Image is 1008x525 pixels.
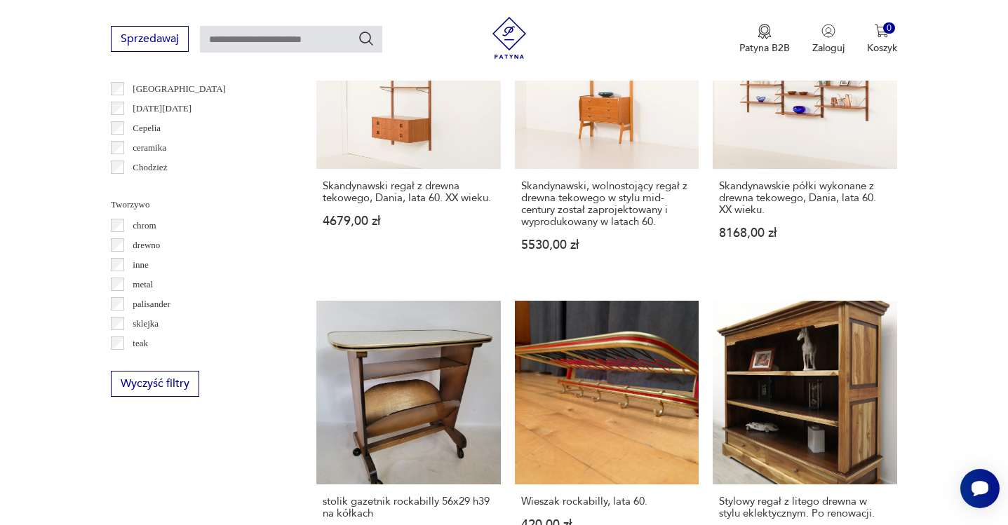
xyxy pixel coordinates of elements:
[488,17,530,59] img: Patyna - sklep z meblami i dekoracjami vintage
[867,41,897,55] p: Koszyk
[960,469,1000,508] iframe: Smartsupp widget button
[719,180,891,216] h3: Skandynawskie półki wykonane z drewna tekowego, Dania, lata 60. XX wieku.
[358,30,375,47] button: Szukaj
[521,180,693,228] h3: Skandynawski, wolnostojący regał z drewna tekowego w stylu mid-century został zaprojektowany i wy...
[111,371,199,397] button: Wyczyść filtry
[133,336,148,351] p: teak
[719,227,891,239] p: 8168,00 zł
[133,296,170,312] p: palisander
[323,496,495,519] h3: stolik gazetnik rockabilly 56x29 h39 na kółkach
[875,24,889,38] img: Ikona koszyka
[739,24,790,55] button: Patyna B2B
[323,215,495,227] p: 4679,00 zł
[133,238,160,253] p: drewno
[133,121,161,136] p: Cepelia
[719,496,891,519] h3: Stylowy regał z litego drewna w stylu eklektycznym. Po renowacji.
[133,140,166,156] p: ceramika
[133,355,203,371] p: tworzywo sztuczne
[133,81,226,97] p: [GEOGRAPHIC_DATA]
[111,35,189,45] a: Sprzedawaj
[133,101,191,116] p: [DATE][DATE]
[111,197,283,212] p: Tworzywo
[883,22,895,34] div: 0
[521,239,693,251] p: 5530,00 zł
[133,160,167,175] p: Chodzież
[867,24,897,55] button: 0Koszyk
[323,180,495,204] h3: Skandynawski regał z drewna tekowego, Dania, lata 60. XX wieku.
[739,41,790,55] p: Patyna B2B
[133,218,156,233] p: chrom
[739,24,790,55] a: Ikona medaluPatyna B2B
[133,316,159,332] p: sklejka
[133,277,153,292] p: metal
[521,496,693,507] h3: Wieszak rockabilly, lata 60.
[133,257,148,273] p: inne
[758,24,772,39] img: Ikona medalu
[812,41,845,55] p: Zaloguj
[821,24,835,38] img: Ikonka użytkownika
[111,26,189,52] button: Sprzedawaj
[133,179,166,195] p: Ćmielów
[812,24,845,55] button: Zaloguj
